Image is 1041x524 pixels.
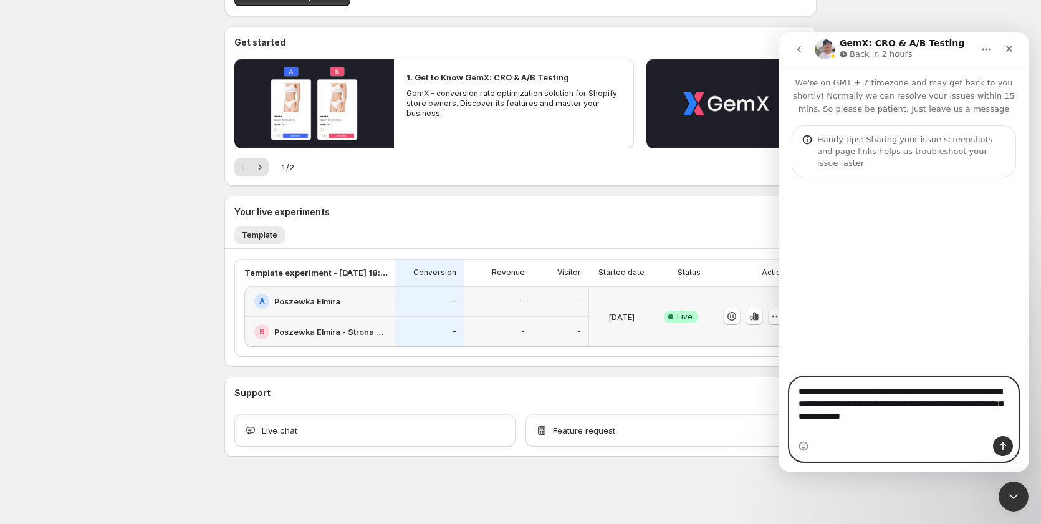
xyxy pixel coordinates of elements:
span: 1 / 2 [281,161,294,173]
p: Template experiment - [DATE] 18:53:37 [244,266,388,279]
p: - [521,296,525,306]
p: Conversion [413,268,456,278]
h3: Support [234,387,271,399]
h2: 1. Get to Know GemX: CRO & A/B Testing [406,71,569,84]
span: Template [242,230,277,240]
h2: Poszewka Elmira - Strona Produktu [274,326,388,338]
p: Started date [598,268,645,278]
p: - [521,327,525,337]
nav: Pagination [234,158,269,176]
p: Action [762,268,785,278]
button: Play video [234,59,394,148]
h2: Poszewka Elmira [274,295,340,308]
p: [DATE] [608,311,635,323]
iframe: Intercom live chat [779,32,1029,472]
p: - [577,327,581,337]
p: - [453,296,456,306]
p: Status [678,268,701,278]
h2: A [259,296,265,306]
p: Visitor [557,268,581,278]
span: Live chat [262,424,297,437]
span: Live [677,312,693,322]
button: Play video [646,59,806,148]
iframe: Intercom live chat [999,482,1029,512]
h2: B [259,327,264,337]
p: - [453,327,456,337]
p: GemX - conversion rate optimization solution for Shopify store owners. Discover its features and ... [406,89,621,119]
h3: Get started [234,36,285,49]
span: Feature request [553,424,615,437]
button: Next [251,158,269,176]
h3: Your live experiments [234,206,330,218]
p: Revenue [492,268,525,278]
p: - [577,296,581,306]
